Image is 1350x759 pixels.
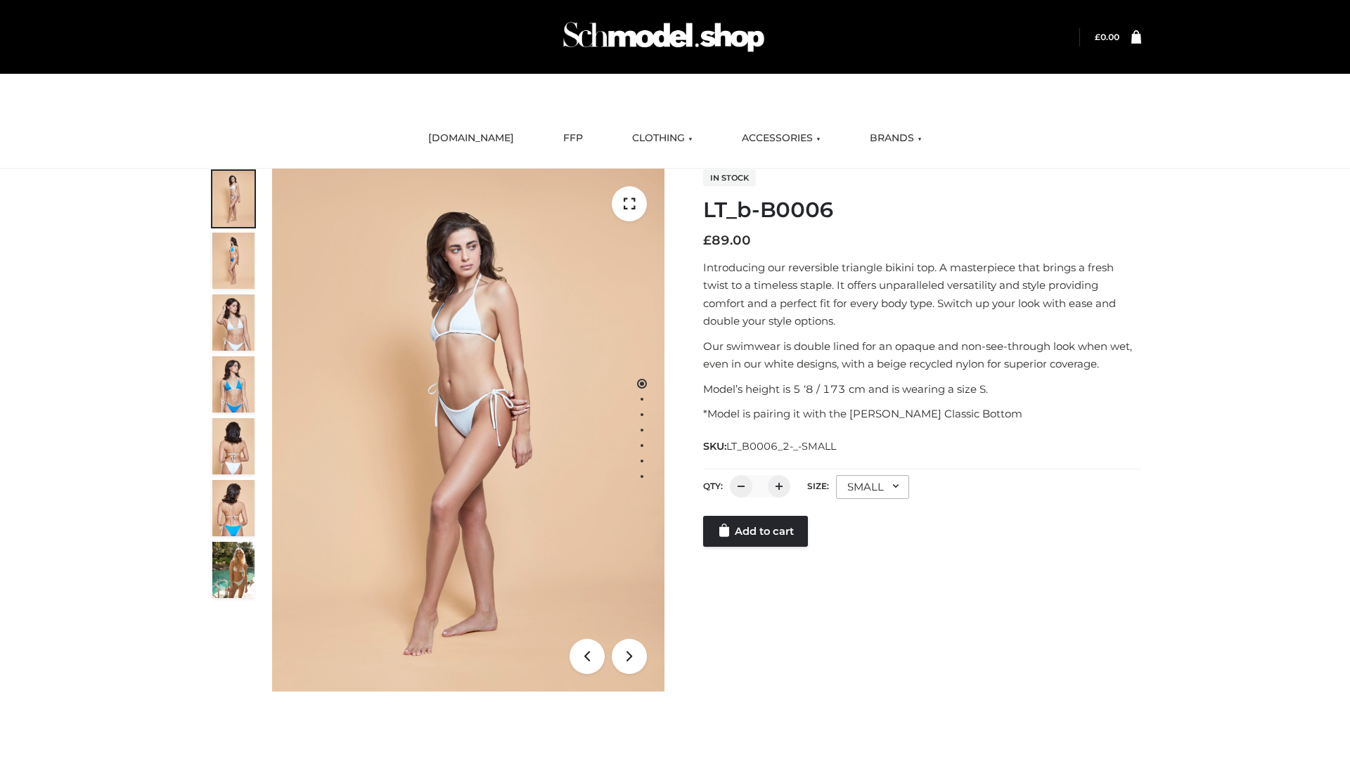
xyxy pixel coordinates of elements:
p: Introducing our reversible triangle bikini top. A masterpiece that brings a fresh twist to a time... [703,259,1141,330]
span: LT_B0006_2-_-SMALL [726,440,836,453]
a: £0.00 [1095,32,1119,42]
p: Model’s height is 5 ‘8 / 173 cm and is wearing a size S. [703,380,1141,398]
span: £ [1095,32,1100,42]
span: SKU: [703,438,837,455]
label: Size: [807,481,829,491]
a: FFP [553,123,593,154]
span: In stock [703,169,756,186]
img: Schmodel Admin 964 [558,9,769,65]
span: £ [703,233,712,248]
img: ArielClassicBikiniTop_CloudNine_AzureSky_OW114ECO_1 [272,169,664,692]
a: BRANDS [859,123,932,154]
img: ArielClassicBikiniTop_CloudNine_AzureSky_OW114ECO_1-scaled.jpg [212,171,255,227]
label: QTY: [703,481,723,491]
bdi: 0.00 [1095,32,1119,42]
img: ArielClassicBikiniTop_CloudNine_AzureSky_OW114ECO_8-scaled.jpg [212,480,255,536]
a: ACCESSORIES [731,123,831,154]
a: [DOMAIN_NAME] [418,123,525,154]
div: SMALL [836,475,909,499]
p: *Model is pairing it with the [PERSON_NAME] Classic Bottom [703,405,1141,423]
img: ArielClassicBikiniTop_CloudNine_AzureSky_OW114ECO_2-scaled.jpg [212,233,255,289]
a: CLOTHING [622,123,703,154]
img: ArielClassicBikiniTop_CloudNine_AzureSky_OW114ECO_4-scaled.jpg [212,356,255,413]
img: Arieltop_CloudNine_AzureSky2.jpg [212,542,255,598]
bdi: 89.00 [703,233,751,248]
img: ArielClassicBikiniTop_CloudNine_AzureSky_OW114ECO_3-scaled.jpg [212,294,255,351]
img: ArielClassicBikiniTop_CloudNine_AzureSky_OW114ECO_7-scaled.jpg [212,418,255,474]
p: Our swimwear is double lined for an opaque and non-see-through look when wet, even in our white d... [703,337,1141,373]
a: Add to cart [703,516,808,547]
h1: LT_b-B0006 [703,197,1141,223]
